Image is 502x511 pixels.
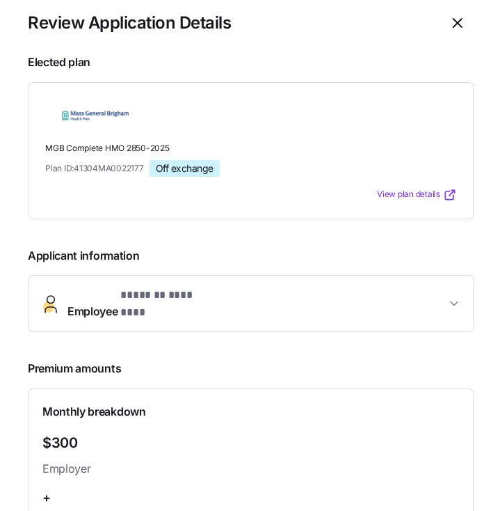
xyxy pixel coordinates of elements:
[28,12,430,33] h1: Review Application Details
[45,143,457,155] span: MGB Complete HMO 2850-2025
[377,188,440,201] span: View plan details
[42,432,103,455] span: $300
[28,236,474,265] span: Applicant information
[67,287,213,320] span: Employee
[45,100,145,132] img: Mass General Brigham
[28,360,474,377] span: Premium amounts
[42,403,146,420] span: Monthly breakdown
[156,162,213,175] span: Off exchange
[45,162,144,174] span: Plan ID: 41304MA0022177
[377,188,457,202] a: View plan details
[42,488,51,508] span: +
[28,54,474,71] span: Elected plan
[42,460,103,478] span: Employer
